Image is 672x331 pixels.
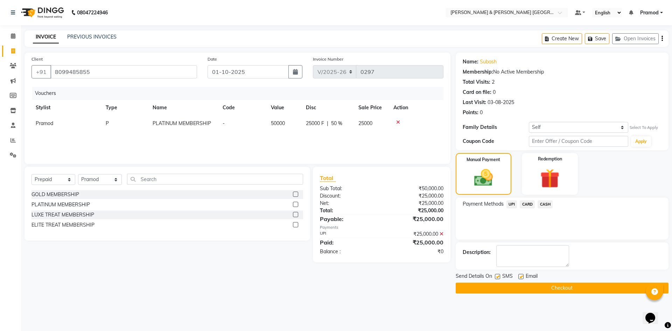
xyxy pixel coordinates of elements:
div: Discount: [315,192,381,200]
button: +91 [31,65,51,78]
input: Search [127,174,303,185]
div: ELITE TREAT MEMBERSHIP [31,221,94,229]
div: Payable: [315,215,381,223]
label: Date [208,56,217,62]
div: Total: [315,207,381,214]
div: ₹25,000.00 [381,192,448,200]
label: Client [31,56,43,62]
div: No Active Membership [463,68,661,76]
button: Save [585,33,609,44]
label: Redemption [538,156,562,162]
span: PLATINUM MEMBERSHIP [153,120,211,126]
div: Last Visit: [463,99,486,106]
div: Family Details [463,124,529,131]
div: Membership: [463,68,493,76]
div: Card on file: [463,89,491,96]
span: 50000 [271,120,285,126]
th: Action [389,100,443,116]
div: ₹25,000.00 [381,200,448,207]
span: 25000 F [306,120,324,127]
div: Select To Apply [630,125,658,131]
label: Invoice Number [313,56,343,62]
div: ₹25,000.00 [381,215,448,223]
div: PLATINUM MEMBERSHIP [31,201,90,208]
div: Description: [463,249,491,256]
div: Net: [315,200,381,207]
label: Manual Payment [467,157,500,163]
div: Points: [463,109,478,116]
a: Subash [480,58,497,65]
span: Pramod [640,9,659,16]
div: 2 [492,78,495,86]
div: 03-08-2025 [488,99,514,106]
div: Total Visits: [463,78,490,86]
div: Vouchers [32,87,449,100]
span: 50 % [331,120,342,127]
span: CASH [538,200,553,208]
input: Enter Offer / Coupon Code [529,136,628,147]
img: _cash.svg [468,167,499,188]
div: ₹25,000.00 [381,230,448,238]
img: _gift.svg [534,166,566,191]
span: Email [526,273,538,281]
span: Total [320,174,336,182]
span: Payment Methods [463,200,504,208]
div: ₹25,000.00 [381,238,448,247]
span: 25000 [358,120,372,126]
span: Send Details On [456,273,492,281]
div: Payments [320,225,443,230]
div: 0 [480,109,483,116]
div: ₹0 [381,248,448,255]
th: Value [267,100,302,116]
div: Balance : [315,248,381,255]
button: Open Invoices [612,33,659,44]
th: Code [218,100,267,116]
div: Coupon Code [463,138,529,145]
img: logo [18,3,66,22]
span: Pramod [36,120,53,126]
a: INVOICE [33,31,59,43]
a: PREVIOUS INVOICES [67,34,117,40]
input: Search by Name/Mobile/Email/Code [50,65,197,78]
th: Type [101,100,148,116]
th: Name [148,100,218,116]
div: Paid: [315,238,381,247]
span: SMS [502,273,513,281]
div: Sub Total: [315,185,381,192]
th: Stylist [31,100,101,116]
th: Sale Price [354,100,389,116]
div: UPI [315,230,381,238]
div: 0 [493,89,496,96]
div: ₹25,000.00 [381,207,448,214]
span: CARD [520,200,535,208]
b: 08047224946 [77,3,108,22]
button: Create New [542,33,582,44]
div: Name: [463,58,478,65]
span: UPI [506,200,517,208]
span: | [327,120,328,127]
button: Apply [631,136,651,147]
th: Disc [302,100,354,116]
div: GOLD MEMBERSHIP [31,191,79,198]
div: ₹50,000.00 [381,185,448,192]
span: - [223,120,225,126]
iframe: chat widget [643,303,665,324]
button: Checkout [456,283,668,294]
td: P [101,116,148,131]
div: LUXE TREAT MEMBERSHIP [31,211,94,219]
